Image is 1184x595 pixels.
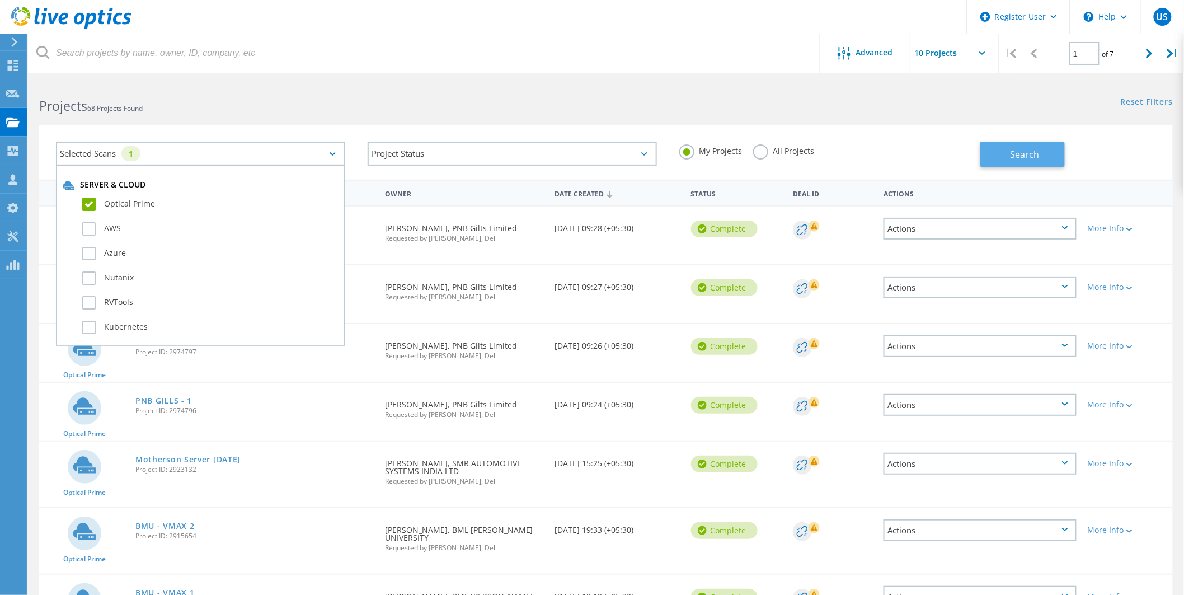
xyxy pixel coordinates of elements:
[549,442,685,479] div: [DATE] 15:25 (+05:30)
[884,519,1077,541] div: Actions
[1102,49,1114,59] span: of 7
[379,508,549,563] div: [PERSON_NAME], BML [PERSON_NAME] UNIVERSITY
[82,247,339,260] label: Azure
[691,522,758,539] div: Complete
[549,324,685,361] div: [DATE] 09:26 (+05:30)
[135,407,374,414] span: Project ID: 2974796
[11,24,131,31] a: Live Optics Dashboard
[82,271,339,285] label: Nutanix
[379,442,549,496] div: [PERSON_NAME], SMR AUTOMOTIVE SYSTEMS INDIA LTD
[679,144,742,155] label: My Projects
[385,411,544,418] span: Requested by [PERSON_NAME], Dell
[135,533,374,540] span: Project ID: 2915654
[685,182,787,203] div: Status
[1088,526,1167,534] div: More Info
[121,146,140,161] div: 1
[1157,12,1168,21] span: US
[56,142,345,166] div: Selected Scans
[82,296,339,310] label: RVTools
[1161,34,1184,73] div: |
[549,182,685,204] div: Date Created
[379,324,549,371] div: [PERSON_NAME], PNB Gilts Limited
[549,383,685,420] div: [DATE] 09:24 (+05:30)
[379,182,549,203] div: Owner
[135,522,194,530] a: BMU - VMAX 2
[135,466,374,473] span: Project ID: 2923132
[884,394,1077,416] div: Actions
[878,182,1082,203] div: Actions
[63,372,106,378] span: Optical Prime
[379,265,549,312] div: [PERSON_NAME], PNB Gilts Limited
[884,277,1077,298] div: Actions
[135,349,374,355] span: Project ID: 2974797
[1010,148,1039,161] span: Search
[82,198,339,211] label: Optical Prime
[999,34,1022,73] div: |
[691,221,758,237] div: Complete
[63,430,106,437] span: Optical Prime
[691,338,758,355] div: Complete
[1084,12,1094,22] svg: \n
[549,265,685,302] div: [DATE] 09:27 (+05:30)
[385,353,544,359] span: Requested by [PERSON_NAME], Dell
[884,218,1077,240] div: Actions
[980,142,1065,167] button: Search
[385,235,544,242] span: Requested by [PERSON_NAME], Dell
[368,142,657,166] div: Project Status
[691,456,758,472] div: Complete
[39,97,87,115] b: Projects
[379,383,549,429] div: [PERSON_NAME], PNB Gilts Limited
[135,338,185,346] a: PNB Gilts -2
[856,49,893,57] span: Advanced
[1088,342,1167,350] div: More Info
[63,489,106,496] span: Optical Prime
[385,294,544,301] span: Requested by [PERSON_NAME], Dell
[884,453,1077,475] div: Actions
[135,456,241,463] a: Motherson Server [DATE]
[385,478,544,485] span: Requested by [PERSON_NAME], Dell
[1088,401,1167,409] div: More Info
[1088,283,1167,291] div: More Info
[63,180,339,191] div: Server & Cloud
[753,144,814,155] label: All Projects
[549,207,685,243] div: [DATE] 09:28 (+05:30)
[1088,460,1167,467] div: More Info
[549,508,685,545] div: [DATE] 19:33 (+05:30)
[87,104,143,113] span: 68 Projects Found
[1121,98,1173,107] a: Reset Filters
[1088,224,1167,232] div: More Info
[884,335,1077,357] div: Actions
[787,182,878,203] div: Deal Id
[82,222,339,236] label: AWS
[28,34,821,73] input: Search projects by name, owner, ID, company, etc
[379,207,549,253] div: [PERSON_NAME], PNB Gilts Limited
[82,321,339,334] label: Kubernetes
[135,397,192,405] a: PNB GILLS - 1
[385,545,544,551] span: Requested by [PERSON_NAME], Dell
[63,556,106,563] span: Optical Prime
[691,397,758,414] div: Complete
[691,279,758,296] div: Complete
